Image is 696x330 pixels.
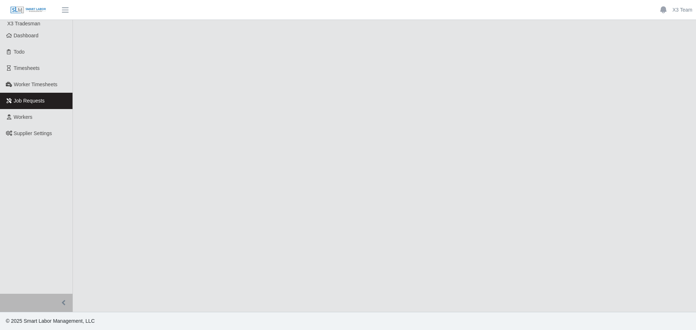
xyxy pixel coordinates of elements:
[672,6,692,14] a: X3 Team
[7,21,40,26] span: X3 Tradesman
[14,130,52,136] span: Supplier Settings
[14,98,45,104] span: Job Requests
[14,114,33,120] span: Workers
[6,318,95,324] span: © 2025 Smart Labor Management, LLC
[14,82,57,87] span: Worker Timesheets
[14,33,39,38] span: Dashboard
[14,65,40,71] span: Timesheets
[14,49,25,55] span: Todo
[10,6,46,14] img: SLM Logo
